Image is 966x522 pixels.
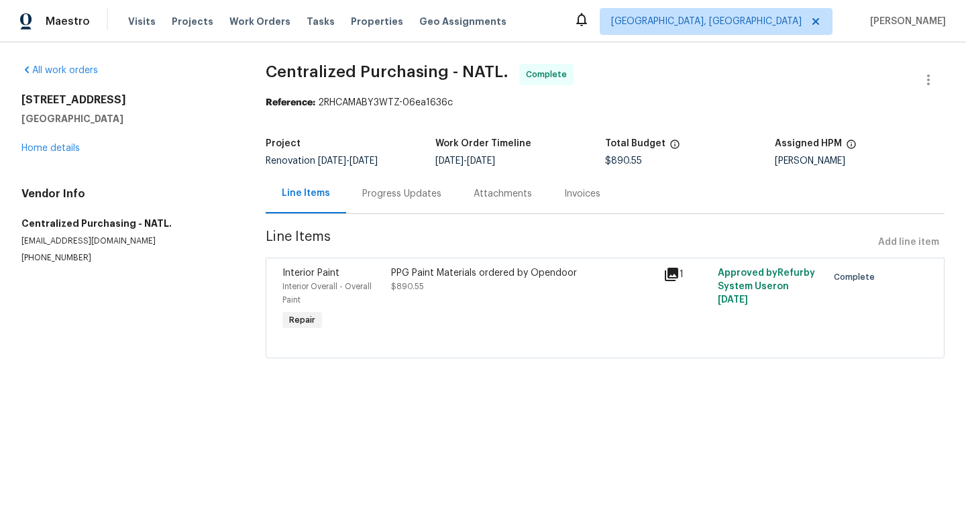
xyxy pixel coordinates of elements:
[351,15,403,28] span: Properties
[435,156,495,166] span: -
[865,15,946,28] span: [PERSON_NAME]
[718,295,748,305] span: [DATE]
[318,156,378,166] span: -
[467,156,495,166] span: [DATE]
[474,187,532,201] div: Attachments
[46,15,90,28] span: Maestro
[605,156,642,166] span: $890.55
[266,139,301,148] h5: Project
[435,156,464,166] span: [DATE]
[391,282,424,291] span: $890.55
[21,93,233,107] h2: [STREET_ADDRESS]
[318,156,346,166] span: [DATE]
[282,268,339,278] span: Interior Paint
[172,15,213,28] span: Projects
[21,144,80,153] a: Home details
[834,270,880,284] span: Complete
[266,64,508,80] span: Centralized Purchasing - NATL.
[435,139,531,148] h5: Work Order Timeline
[526,68,572,81] span: Complete
[284,313,321,327] span: Repair
[229,15,290,28] span: Work Orders
[775,139,842,148] h5: Assigned HPM
[663,266,710,282] div: 1
[21,252,233,264] p: [PHONE_NUMBER]
[266,96,945,109] div: 2RHCAMABY3WTZ-06ea1636c
[362,187,441,201] div: Progress Updates
[128,15,156,28] span: Visits
[350,156,378,166] span: [DATE]
[605,139,665,148] h5: Total Budget
[266,230,873,255] span: Line Items
[419,15,506,28] span: Geo Assignments
[266,156,378,166] span: Renovation
[669,139,680,156] span: The total cost of line items that have been proposed by Opendoor. This sum includes line items th...
[282,187,330,200] div: Line Items
[718,268,815,305] span: Approved by Refurby System User on
[307,17,335,26] span: Tasks
[21,236,233,247] p: [EMAIL_ADDRESS][DOMAIN_NAME]
[282,282,372,304] span: Interior Overall - Overall Paint
[391,266,655,280] div: PPG Paint Materials ordered by Opendoor
[21,112,233,125] h5: [GEOGRAPHIC_DATA]
[846,139,857,156] span: The hpm assigned to this work order.
[21,217,233,230] h5: Centralized Purchasing - NATL.
[21,187,233,201] h4: Vendor Info
[21,66,98,75] a: All work orders
[266,98,315,107] b: Reference:
[775,156,945,166] div: [PERSON_NAME]
[611,15,802,28] span: [GEOGRAPHIC_DATA], [GEOGRAPHIC_DATA]
[564,187,600,201] div: Invoices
